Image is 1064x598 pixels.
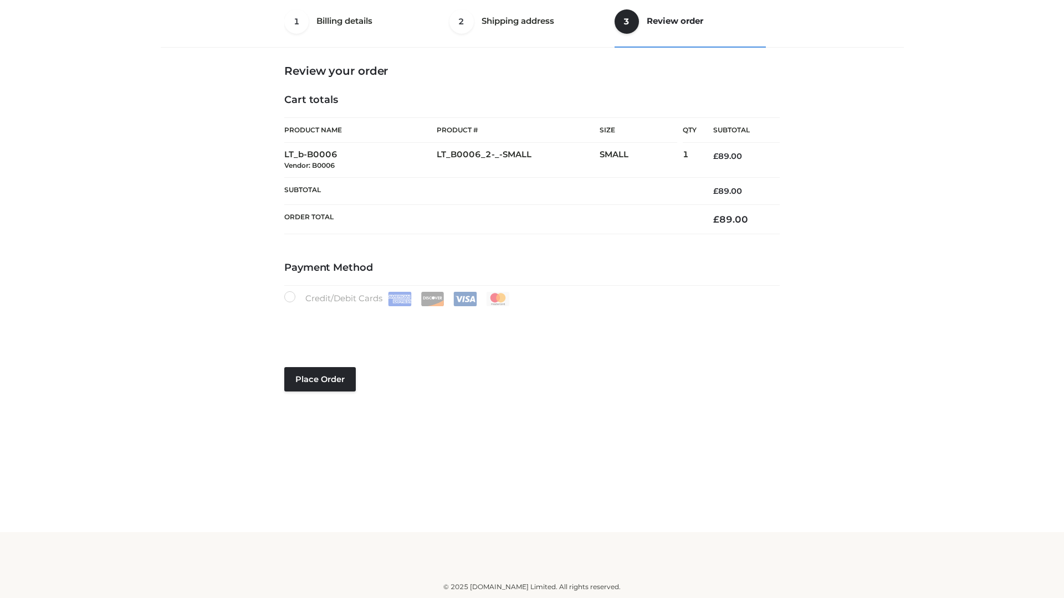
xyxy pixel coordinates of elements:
th: Size [600,118,677,143]
td: LT_b-B0006 [284,143,437,178]
td: LT_B0006_2-_-SMALL [437,143,600,178]
span: £ [713,151,718,161]
img: Mastercard [486,292,510,306]
td: 1 [683,143,697,178]
th: Order Total [284,205,697,234]
img: Discover [421,292,444,306]
h3: Review your order [284,64,780,78]
span: £ [713,214,719,225]
h4: Payment Method [284,262,780,274]
th: Product # [437,117,600,143]
th: Product Name [284,117,437,143]
th: Qty [683,117,697,143]
div: © 2025 [DOMAIN_NAME] Limited. All rights reserved. [165,581,899,592]
td: SMALL [600,143,683,178]
bdi: 89.00 [713,214,748,225]
img: Amex [388,292,412,306]
iframe: Secure payment input frame [282,304,777,344]
th: Subtotal [284,177,697,204]
th: Subtotal [697,118,780,143]
span: £ [713,186,718,196]
h4: Cart totals [284,94,780,106]
bdi: 89.00 [713,186,742,196]
bdi: 89.00 [713,151,742,161]
img: Visa [453,292,477,306]
small: Vendor: B0006 [284,161,335,169]
button: Place order [284,367,356,391]
label: Credit/Debit Cards [284,291,511,306]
